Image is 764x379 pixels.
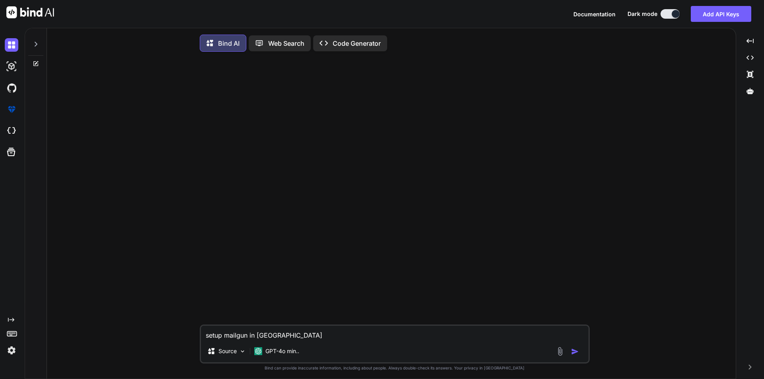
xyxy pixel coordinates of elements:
span: Documentation [573,11,616,17]
img: cloudideIcon [5,124,18,138]
span: Dark mode [628,10,657,18]
img: GPT-4o mini [254,347,262,355]
img: darkAi-studio [5,60,18,73]
img: premium [5,103,18,116]
img: Pick Models [239,348,246,355]
p: Bind can provide inaccurate information, including about people. Always double-check its answers.... [200,365,590,371]
p: GPT-4o min.. [265,347,299,355]
img: Bind AI [6,6,54,18]
p: Code Generator [333,39,381,48]
p: Bind AI [218,39,240,48]
button: Add API Keys [691,6,751,22]
textarea: setup mailgun in [GEOGRAPHIC_DATA] [201,326,589,340]
img: attachment [555,347,565,356]
p: Web Search [268,39,304,48]
img: githubDark [5,81,18,95]
img: settings [5,344,18,357]
img: darkChat [5,38,18,52]
button: Documentation [573,10,616,18]
img: icon [571,348,579,356]
p: Source [218,347,237,355]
